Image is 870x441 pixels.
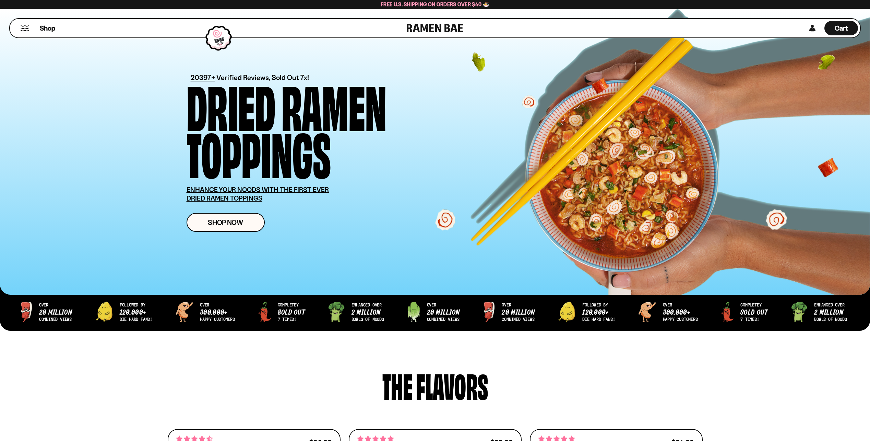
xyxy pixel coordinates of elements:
div: flavors [416,369,488,401]
u: ENHANCE YOUR NOODS WITH THE FIRST EVER DRIED RAMEN TOPPINGS [187,185,329,202]
a: Shop [40,21,55,35]
span: Cart [835,24,848,32]
span: Free U.S. Shipping on Orders over $40 🍜 [381,1,489,8]
div: The [382,369,413,401]
span: Shop [40,24,55,33]
div: Ramen [282,81,386,128]
div: Toppings [187,128,331,175]
a: Shop Now [187,213,265,232]
div: Cart [824,19,858,37]
span: Shop Now [208,219,243,226]
button: Mobile Menu Trigger [20,25,29,31]
div: Dried [187,81,275,128]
